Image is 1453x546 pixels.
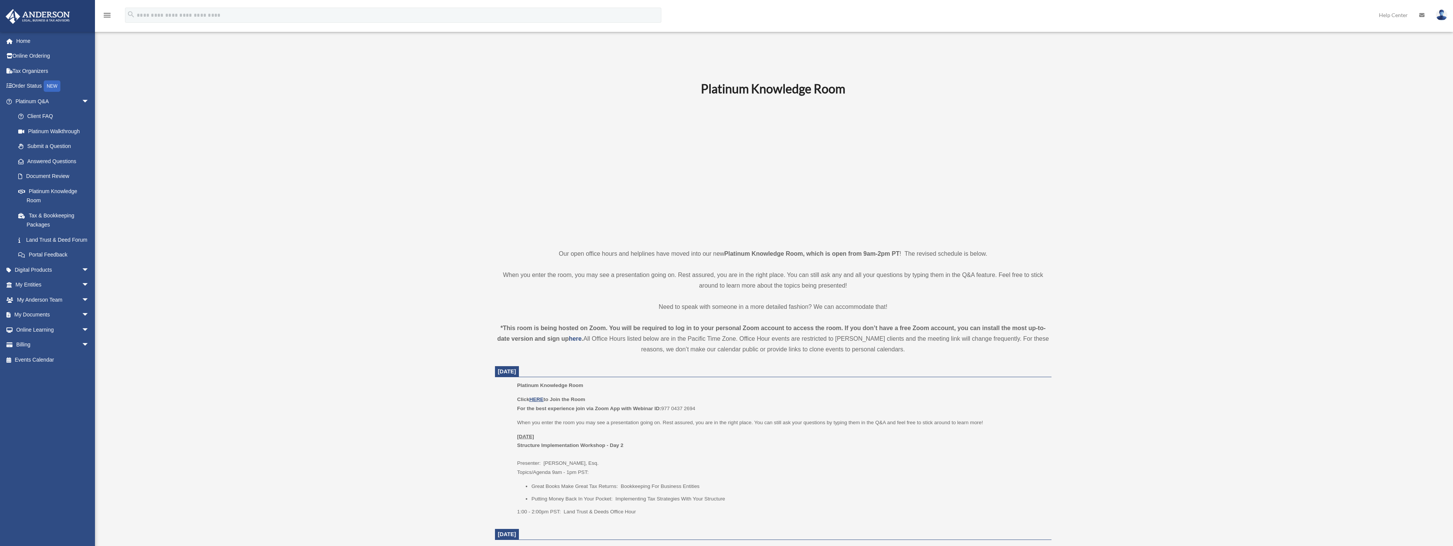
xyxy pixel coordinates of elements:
a: Portal Feedback [11,247,101,263]
a: Digital Productsarrow_drop_down [5,262,101,277]
p: When you enter the room you may see a presentation going on. Rest assured, you are in the right p... [517,418,1046,427]
a: Home [5,33,101,49]
i: search [127,10,135,19]
a: Tax Organizers [5,63,101,79]
li: Putting Money Back In Your Pocket: Implementing Tax Strategies With Your Structure [531,494,1046,504]
a: Client FAQ [11,109,101,124]
strong: Platinum Knowledge Room, which is open from 9am-2pm PT [724,250,900,257]
a: Events Calendar [5,352,101,367]
iframe: 231110_Toby_KnowledgeRoom [659,106,887,234]
u: [DATE] [517,434,534,439]
a: Platinum Q&Aarrow_drop_down [5,94,101,109]
a: here [569,335,582,342]
strong: . [582,335,583,342]
span: Platinum Knowledge Room [517,382,583,388]
b: Click to Join the Room [517,397,585,402]
strong: *This room is being hosted on Zoom. You will be required to log in to your personal Zoom account ... [497,325,1046,342]
a: My Entitiesarrow_drop_down [5,277,101,293]
span: arrow_drop_down [82,337,97,353]
span: arrow_drop_down [82,262,97,278]
a: Online Ordering [5,49,101,64]
div: All Office Hours listed below are in the Pacific Time Zone. Office Hour events are restricted to ... [495,323,1051,355]
a: Answered Questions [11,154,101,169]
b: Platinum Knowledge Room [701,81,845,96]
img: User Pic [1436,9,1447,20]
b: Structure Implementation Workshop - Day 2 [517,442,623,448]
img: Anderson Advisors Platinum Portal [3,9,72,24]
b: For the best experience join via Zoom App with Webinar ID: [517,406,661,411]
span: [DATE] [498,368,516,374]
a: Online Learningarrow_drop_down [5,322,101,337]
a: HERE [529,397,543,402]
i: menu [103,11,112,20]
a: Document Review [11,169,101,184]
div: NEW [44,80,60,92]
span: arrow_drop_down [82,292,97,308]
p: Our open office hours and helplines have moved into our new ! The revised schedule is below. [495,249,1051,259]
a: menu [103,13,112,20]
span: arrow_drop_down [82,322,97,338]
a: Land Trust & Deed Forum [11,232,101,247]
a: My Anderson Teamarrow_drop_down [5,292,101,307]
a: Order StatusNEW [5,79,101,94]
a: Billingarrow_drop_down [5,337,101,352]
p: Need to speak with someone in a more detailed fashion? We can accommodate that! [495,302,1051,312]
span: arrow_drop_down [82,307,97,323]
p: When you enter the room, you may see a presentation going on. Rest assured, you are in the right ... [495,270,1051,291]
a: Tax & Bookkeeping Packages [11,208,101,232]
a: Platinum Walkthrough [11,124,101,139]
span: arrow_drop_down [82,94,97,109]
p: 1:00 - 2:00pm PST: Land Trust & Deeds Office Hour [517,507,1046,516]
p: Presenter: [PERSON_NAME], Esq. Topics/Agenda 9am - 1pm PST: [517,432,1046,477]
a: Submit a Question [11,139,101,154]
p: 977 0437 2694 [517,395,1046,413]
a: Platinum Knowledge Room [11,184,97,208]
span: [DATE] [498,531,516,537]
span: arrow_drop_down [82,277,97,293]
li: Great Books Make Great Tax Returns: Bookkeeping For Business Entities [531,482,1046,491]
a: My Documentsarrow_drop_down [5,307,101,323]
